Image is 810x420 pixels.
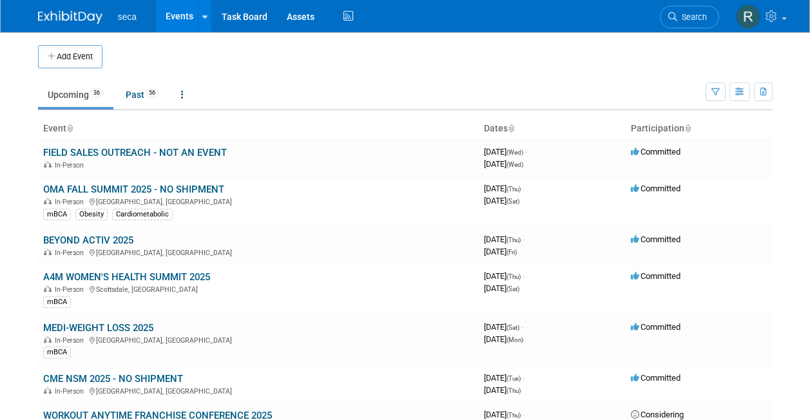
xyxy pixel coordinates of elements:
img: ExhibitDay [38,11,102,24]
span: Committed [631,373,680,383]
div: Scottsdale, [GEOGRAPHIC_DATA] [43,283,474,294]
span: [DATE] [484,334,523,344]
img: In-Person Event [44,285,52,292]
span: In-Person [55,249,88,257]
img: In-Person Event [44,161,52,167]
span: (Mon) [506,336,523,343]
span: (Thu) [506,236,521,243]
span: In-Person [55,336,88,345]
span: - [523,234,525,244]
span: (Wed) [506,149,523,156]
span: (Thu) [506,186,521,193]
div: [GEOGRAPHIC_DATA], [GEOGRAPHIC_DATA] [43,385,474,396]
span: Search [677,12,707,22]
a: Past56 [116,82,169,107]
a: Sort by Participation Type [684,123,691,133]
div: mBCA [43,347,71,358]
span: Committed [631,184,680,193]
a: FIELD SALES OUTREACH - NOT AN EVENT [43,147,227,158]
a: OMA FALL SUMMIT 2025 - NO SHIPMENT [43,184,224,195]
span: [DATE] [484,184,525,193]
a: Sort by Start Date [508,123,514,133]
img: In-Person Event [44,336,52,343]
div: [GEOGRAPHIC_DATA], [GEOGRAPHIC_DATA] [43,247,474,257]
a: BEYOND ACTIV 2025 [43,234,133,246]
span: (Wed) [506,161,523,168]
span: - [521,322,523,332]
div: Obesity [75,209,108,220]
span: [DATE] [484,373,525,383]
span: Committed [631,271,680,281]
th: Participation [626,118,773,140]
a: CME NSM 2025 - NO SHIPMENT [43,373,183,385]
span: [DATE] [484,385,521,395]
div: mBCA [43,296,71,308]
span: (Fri) [506,249,517,256]
span: [DATE] [484,234,525,244]
th: Event [38,118,479,140]
span: 36 [90,88,104,98]
span: In-Person [55,161,88,169]
span: (Sat) [506,324,519,331]
a: Search [660,6,719,28]
a: MEDI-WEIGHT LOSS 2025 [43,322,153,334]
a: Sort by Event Name [66,123,73,133]
span: [DATE] [484,147,527,157]
span: - [523,373,525,383]
span: (Tue) [506,375,521,382]
span: (Thu) [506,412,521,419]
span: - [523,184,525,193]
div: [GEOGRAPHIC_DATA], [GEOGRAPHIC_DATA] [43,196,474,206]
th: Dates [479,118,626,140]
div: Cardiometabolic [112,209,173,220]
span: - [525,147,527,157]
span: Considering [631,410,684,419]
span: (Thu) [506,387,521,394]
img: In-Person Event [44,387,52,394]
img: In-Person Event [44,249,52,255]
span: 56 [145,88,159,98]
a: Upcoming36 [38,82,113,107]
span: seca [118,12,137,22]
button: Add Event [38,45,102,68]
span: Committed [631,322,680,332]
span: In-Person [55,198,88,206]
div: [GEOGRAPHIC_DATA], [GEOGRAPHIC_DATA] [43,334,474,345]
span: (Thu) [506,273,521,280]
span: [DATE] [484,159,523,169]
span: In-Person [55,387,88,396]
span: [DATE] [484,410,525,419]
span: (Sat) [506,285,519,292]
span: Committed [631,147,680,157]
span: [DATE] [484,271,525,281]
span: In-Person [55,285,88,294]
span: (Sat) [506,198,519,205]
span: [DATE] [484,196,519,205]
span: [DATE] [484,283,519,293]
img: In-Person Event [44,198,52,204]
span: - [523,410,525,419]
span: Committed [631,234,680,244]
span: - [523,271,525,281]
div: mBCA [43,209,71,220]
a: A4M WOMEN'S HEALTH SUMMIT 2025 [43,271,210,283]
img: Rachel Jordan [736,5,760,29]
span: [DATE] [484,247,517,256]
span: [DATE] [484,322,523,332]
